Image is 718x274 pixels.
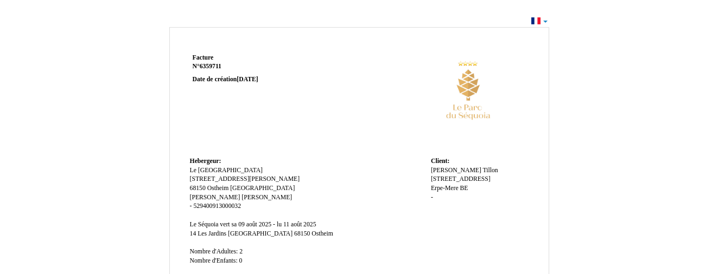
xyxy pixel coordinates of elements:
[193,203,241,210] span: 529400913000032
[200,63,221,70] span: 6359711
[190,221,230,228] span: Le Séquoia vert
[190,230,293,237] span: 14 Les Jardins [GEOGRAPHIC_DATA]
[408,54,529,135] img: logo
[193,76,258,83] strong: Date de création
[190,194,240,201] span: [PERSON_NAME]
[190,175,300,182] span: [STREET_ADDRESS][PERSON_NAME]
[190,203,192,210] span: -
[193,54,214,61] span: Facture
[190,257,238,264] span: Nombre d'Enfants:
[483,167,498,174] span: Tillon
[193,62,322,71] strong: N°
[431,185,459,192] span: Erpe-Mere
[190,158,221,165] span: Hebergeur:
[237,76,258,83] span: [DATE]
[431,167,481,174] span: [PERSON_NAME]
[190,185,206,192] span: 68150
[190,248,238,255] span: Nombre d'Adultes:
[431,194,433,201] span: -
[242,194,292,201] span: [PERSON_NAME]
[312,230,333,237] span: Ostheim
[230,185,295,192] span: [GEOGRAPHIC_DATA]
[231,221,316,228] span: sa 09 août 2025 - lu 11 août 2025
[239,257,243,264] span: 0
[239,248,243,255] span: 2
[431,158,449,165] span: Client:
[460,185,468,192] span: BE
[190,167,263,174] span: Le [GEOGRAPHIC_DATA]
[431,175,491,182] span: [STREET_ADDRESS]
[207,185,229,192] span: Ostheim
[294,230,310,237] span: 68150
